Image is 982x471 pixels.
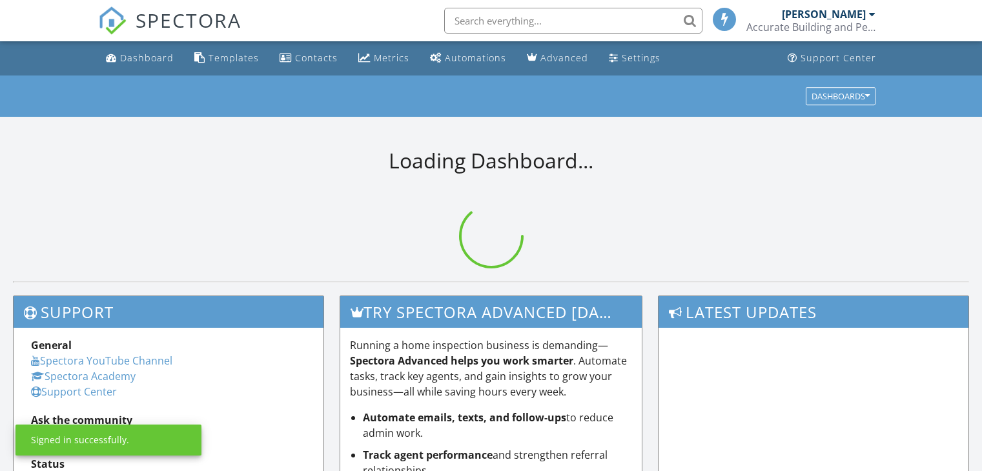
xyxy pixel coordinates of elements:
[101,46,179,70] a: Dashboard
[783,46,881,70] a: Support Center
[801,52,876,64] div: Support Center
[209,52,259,64] div: Templates
[14,296,323,328] h3: Support
[746,21,875,34] div: Accurate Building and Pest inspections
[806,87,875,105] button: Dashboards
[604,46,666,70] a: Settings
[782,8,866,21] div: [PERSON_NAME]
[120,52,174,64] div: Dashboard
[353,46,414,70] a: Metrics
[31,369,136,383] a: Spectora Academy
[350,354,573,368] strong: Spectora Advanced helps you work smarter
[98,6,127,35] img: The Best Home Inspection Software - Spectora
[136,6,241,34] span: SPECTORA
[363,410,566,425] strong: Automate emails, texts, and follow-ups
[31,354,172,368] a: Spectora YouTube Channel
[274,46,343,70] a: Contacts
[425,46,511,70] a: Automations (Basic)
[340,296,642,328] h3: Try spectora advanced [DATE]
[31,385,117,399] a: Support Center
[445,52,506,64] div: Automations
[374,52,409,64] div: Metrics
[350,337,633,399] p: Running a home inspection business is demanding— . Automate tasks, track key agents, and gain ins...
[540,52,588,64] div: Advanced
[812,92,870,101] div: Dashboards
[622,52,660,64] div: Settings
[363,410,633,441] li: to reduce admin work.
[98,17,241,45] a: SPECTORA
[189,46,264,70] a: Templates
[363,448,493,462] strong: Track agent performance
[522,46,593,70] a: Advanced
[31,412,306,428] div: Ask the community
[31,338,72,352] strong: General
[295,52,338,64] div: Contacts
[659,296,968,328] h3: Latest Updates
[31,434,129,446] div: Signed in successfully.
[444,8,702,34] input: Search everything...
